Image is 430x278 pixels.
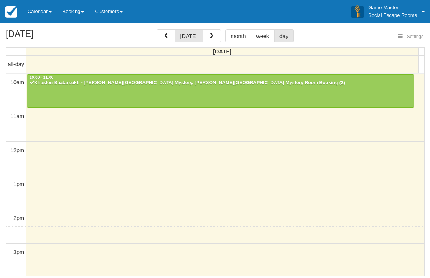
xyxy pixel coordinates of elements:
[13,181,24,187] span: 1pm
[351,5,364,18] img: A3
[368,12,417,19] p: Social Escape Rooms
[29,80,412,86] div: Khuslen Baatarsukh - [PERSON_NAME][GEOGRAPHIC_DATA] Mystery, [PERSON_NAME][GEOGRAPHIC_DATA] Myste...
[10,147,24,153] span: 12pm
[251,29,275,42] button: week
[175,29,203,42] button: [DATE]
[10,79,24,85] span: 10am
[213,48,232,55] span: [DATE]
[5,6,17,18] img: checkfront-main-nav-mini-logo.png
[6,29,103,43] h2: [DATE]
[10,113,24,119] span: 11am
[274,29,294,42] button: day
[30,75,53,80] span: 10:00 - 11:00
[13,215,24,221] span: 2pm
[225,29,251,42] button: month
[393,31,428,42] button: Settings
[368,4,417,12] p: Game Master
[8,61,24,67] span: all-day
[407,34,423,39] span: Settings
[27,74,414,108] a: 10:00 - 11:00Khuslen Baatarsukh - [PERSON_NAME][GEOGRAPHIC_DATA] Mystery, [PERSON_NAME][GEOGRAPHI...
[13,249,24,255] span: 3pm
